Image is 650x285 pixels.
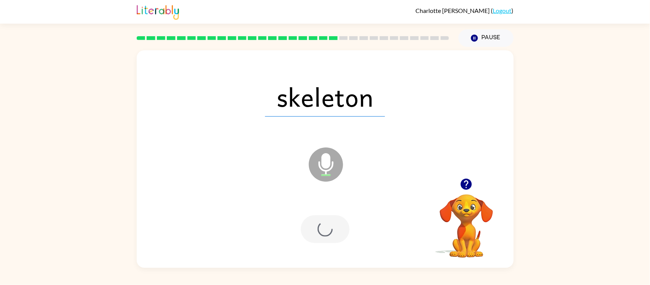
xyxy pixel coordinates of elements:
[428,183,505,259] video: Your browser must support playing .mp4 files to use Literably. Please try using another browser.
[265,77,385,117] span: skeleton
[137,3,179,20] img: Literably
[416,7,491,14] span: Charlotte [PERSON_NAME]
[416,7,514,14] div: ( )
[493,7,512,14] a: Logout
[458,29,514,47] button: Pause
